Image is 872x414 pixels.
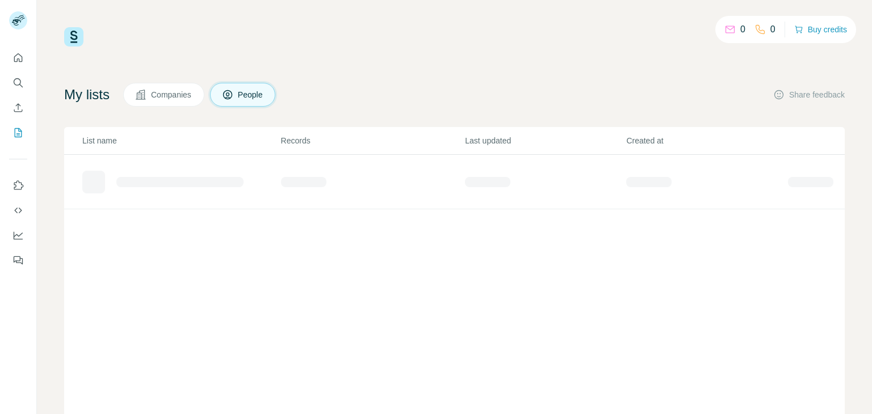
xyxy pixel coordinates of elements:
span: People [238,89,264,100]
button: My lists [9,122,27,143]
button: Buy credits [794,22,847,37]
button: Search [9,73,27,93]
p: Records [281,135,464,146]
button: Dashboard [9,225,27,246]
p: Created at [626,135,786,146]
h4: My lists [64,86,110,104]
img: Surfe Logo [64,27,83,47]
span: Companies [151,89,192,100]
p: Last updated [465,135,625,146]
p: 0 [740,23,745,36]
button: Use Surfe on LinkedIn [9,175,27,196]
p: 0 [770,23,775,36]
button: Feedback [9,250,27,271]
button: Share feedback [773,89,845,100]
button: Enrich CSV [9,98,27,118]
button: Quick start [9,48,27,68]
button: Use Surfe API [9,200,27,221]
p: List name [82,135,280,146]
